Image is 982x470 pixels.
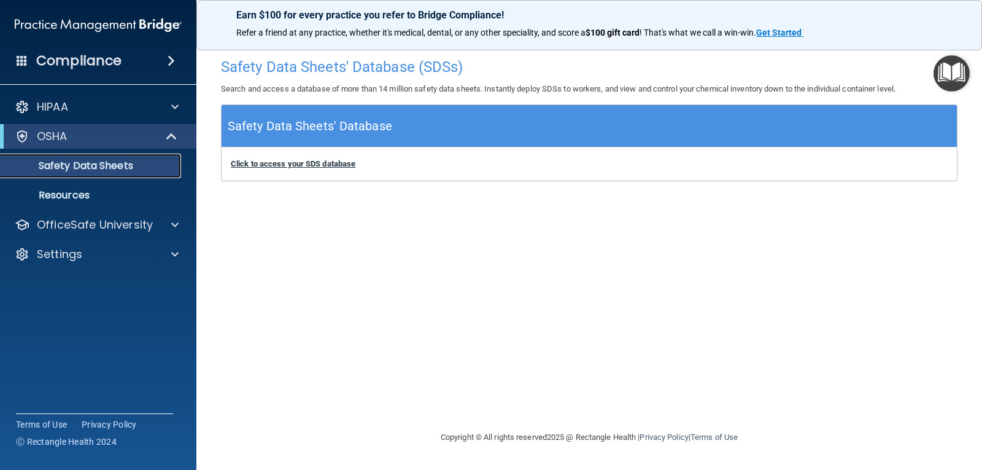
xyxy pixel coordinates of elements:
[37,100,68,114] p: HIPAA
[16,418,67,431] a: Terms of Use
[934,55,970,92] button: Open Resource Center
[228,116,392,137] h5: Safety Data Sheets' Database
[8,160,176,172] p: Safety Data Sheets
[756,28,803,37] a: Get Started
[756,28,802,37] strong: Get Started
[82,418,137,431] a: Privacy Policy
[221,59,957,75] h4: Safety Data Sheets' Database (SDSs)
[236,9,942,21] p: Earn $100 for every practice you refer to Bridge Compliance!
[221,82,957,96] p: Search and access a database of more than 14 million safety data sheets. Instantly deploy SDSs to...
[365,418,813,457] div: Copyright © All rights reserved 2025 @ Rectangle Health | |
[37,129,68,144] p: OSHA
[8,189,176,202] p: Resources
[16,436,117,448] span: Ⓒ Rectangle Health 2024
[37,217,153,232] p: OfficeSafe University
[640,433,688,442] a: Privacy Policy
[15,129,178,144] a: OSHA
[15,217,179,232] a: OfficeSafe University
[15,100,179,114] a: HIPAA
[236,28,586,37] span: Refer a friend at any practice, whether it's medical, dental, or any other speciality, and score a
[231,159,355,168] a: Click to access your SDS database
[586,28,640,37] strong: $100 gift card
[37,247,82,262] p: Settings
[15,13,182,37] img: PMB logo
[36,52,122,69] h4: Compliance
[15,247,179,262] a: Settings
[640,28,756,37] span: ! That's what we call a win-win.
[690,433,738,442] a: Terms of Use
